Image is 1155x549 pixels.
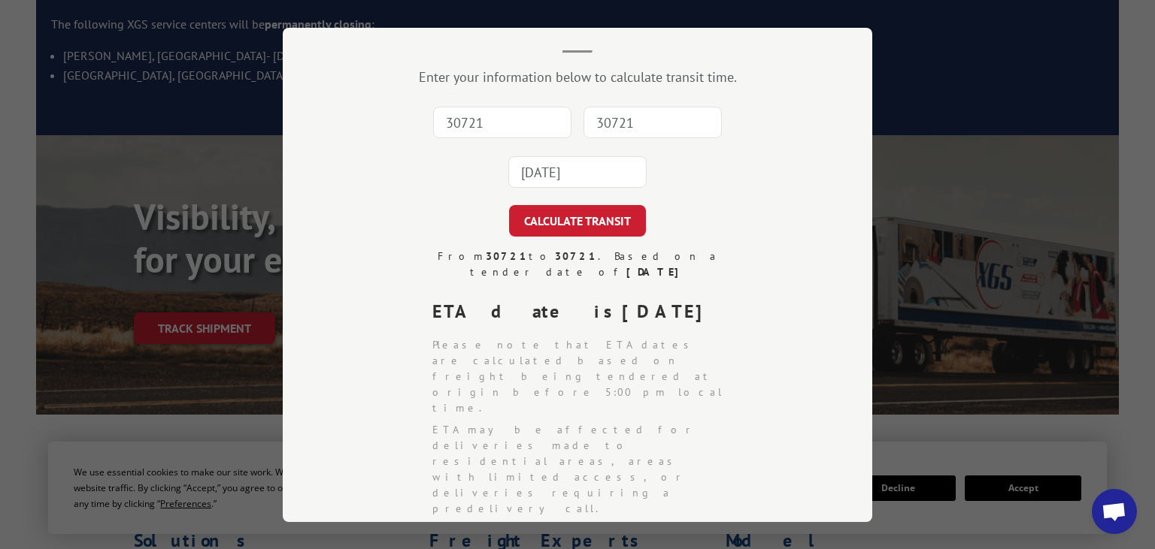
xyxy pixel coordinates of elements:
[555,249,598,263] strong: 30721
[622,300,715,323] strong: [DATE]
[584,107,722,138] input: Dest. Zip
[432,422,735,517] li: ETA may be affected for deliveries made to residential areas, areas with limited access, or deliv...
[420,249,735,280] div: From to . Based on a tender date of
[509,205,646,237] button: CALCULATE TRANSIT
[358,68,797,86] div: Enter your information below to calculate transit time.
[358,2,797,31] h2: Transit Calculator
[1092,489,1137,534] a: Open chat
[508,156,647,188] input: Tender Date
[433,107,571,138] input: Origin Zip
[432,337,735,416] li: Please note that ETA dates are calculated based on freight being tendered at origin before 5:00 p...
[432,298,735,325] div: ETA date is
[626,265,686,279] strong: [DATE]
[486,249,529,263] strong: 30721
